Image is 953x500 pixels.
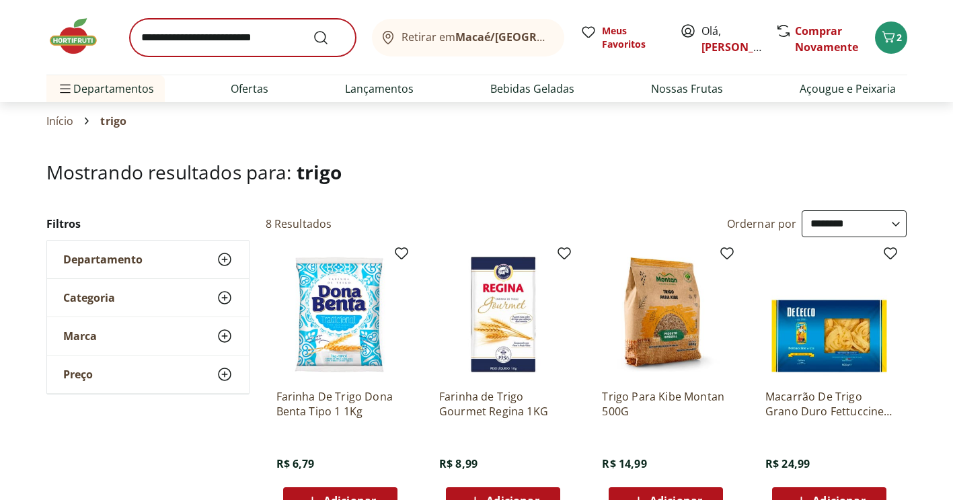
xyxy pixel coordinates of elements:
span: R$ 6,79 [276,456,315,471]
b: Macaé/[GEOGRAPHIC_DATA] [455,30,606,44]
a: Bebidas Geladas [490,81,574,97]
button: Retirar emMacaé/[GEOGRAPHIC_DATA] [372,19,564,56]
button: Departamento [47,241,249,278]
a: Macarrão De Trigo Grano Duro Fettuccine Nº 223 De Cecco Pacote 500G [765,389,893,419]
button: Preço [47,356,249,393]
h2: Filtros [46,210,250,237]
button: Menu [57,73,73,105]
img: Farinha de Trigo Gourmet Regina 1KG [439,251,567,378]
span: trigo [297,159,342,185]
a: Nossas Frutas [651,81,723,97]
h1: Mostrando resultados para: [46,161,907,183]
img: Macarrão De Trigo Grano Duro Fettuccine Nº 223 De Cecco Pacote 500G [765,251,893,378]
img: Hortifruti [46,16,114,56]
span: R$ 24,99 [765,456,810,471]
span: Departamentos [57,73,154,105]
a: Trigo Para Kibe Montan 500G [602,389,730,419]
a: Comprar Novamente [795,24,858,54]
span: Departamento [63,253,143,266]
a: Ofertas [231,81,268,97]
span: R$ 14,99 [602,456,646,471]
img: Trigo Para Kibe Montan 500G [602,251,730,378]
span: Olá, [701,23,761,55]
button: Carrinho [875,22,907,54]
span: Retirar em [402,31,550,43]
span: Preço [63,368,93,381]
a: Farinha De Trigo Dona Benta Tipo 1 1Kg [276,389,404,419]
input: search [130,19,356,56]
span: R$ 8,99 [439,456,478,471]
button: Categoria [47,279,249,317]
button: Submit Search [313,30,345,46]
h2: 8 Resultados [266,216,332,231]
img: Farinha De Trigo Dona Benta Tipo 1 1Kg [276,251,404,378]
a: Lançamentos [345,81,414,97]
button: Marca [47,317,249,355]
a: Farinha de Trigo Gourmet Regina 1KG [439,389,567,419]
span: Categoria [63,291,115,304]
span: Meus Favoritos [602,24,664,51]
a: Meus Favoritos [580,24,664,51]
span: 2 [897,31,902,44]
span: trigo [100,115,126,127]
span: Marca [63,329,97,343]
label: Ordernar por [727,216,797,231]
a: Início [46,115,74,127]
a: [PERSON_NAME] [701,40,789,54]
a: Açougue e Peixaria [800,81,896,97]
